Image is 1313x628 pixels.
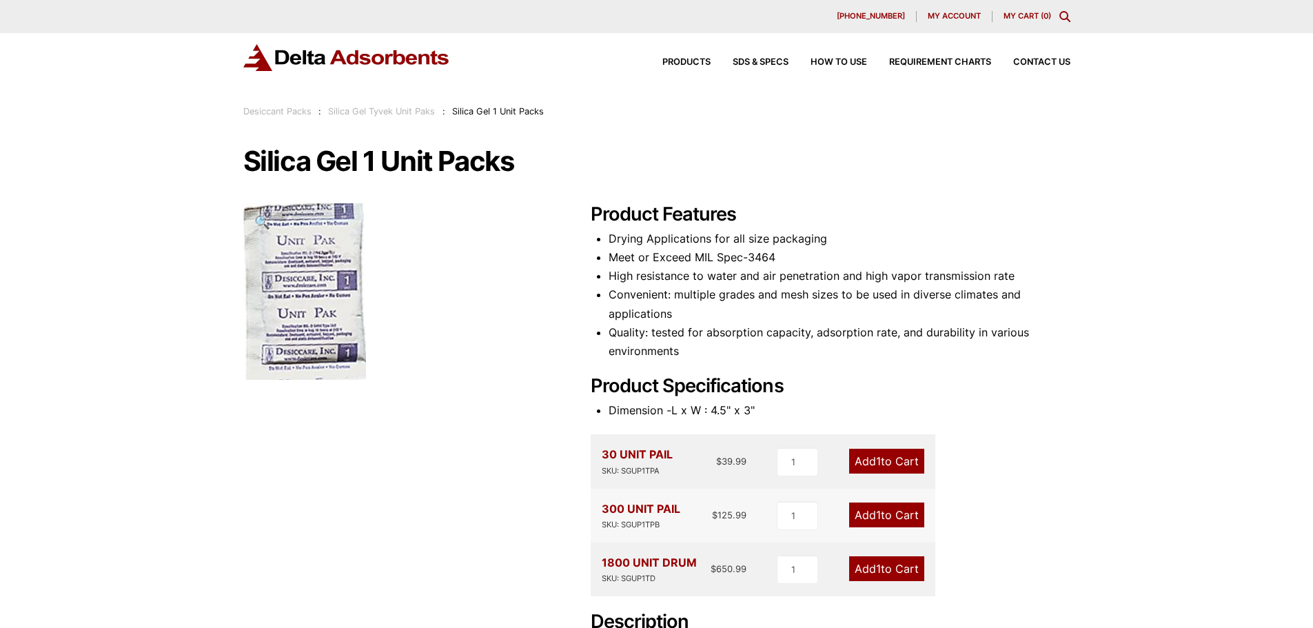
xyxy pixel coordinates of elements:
[243,106,312,117] a: Desiccant Packs
[711,563,746,574] bdi: 650.99
[711,563,716,574] span: $
[1044,11,1048,21] span: 0
[1004,11,1051,21] a: My Cart (0)
[452,106,544,117] span: Silica Gel 1 Unit Packs
[602,500,680,531] div: 300 UNIT PAIL
[318,106,321,117] span: :
[591,375,1070,398] h2: Product Specifications
[609,323,1070,361] li: Quality: tested for absorption capacity, adsorption rate, and durability in various environments
[442,106,445,117] span: :
[712,509,717,520] span: $
[609,248,1070,267] li: Meet or Exceed MIL Spec-3464
[243,147,1070,176] h1: Silica Gel 1 Unit Packs
[788,58,867,67] a: How to Use
[243,44,450,71] img: Delta Adsorbents
[602,554,697,585] div: 1800 UNIT DRUM
[733,58,788,67] span: SDS & SPECS
[889,58,991,67] span: Requirement Charts
[640,58,711,67] a: Products
[243,203,281,241] a: View full-screen image gallery
[328,106,435,117] a: Silica Gel Tyvek Unit Paks
[662,58,711,67] span: Products
[837,12,905,20] span: [PHONE_NUMBER]
[609,401,1070,420] li: Dimension -L x W : 4.5" x 3"
[826,11,917,22] a: [PHONE_NUMBER]
[712,509,746,520] bdi: 125.99
[876,508,881,522] span: 1
[928,12,981,20] span: My account
[849,556,924,581] a: Add1to Cart
[711,58,788,67] a: SDS & SPECS
[716,456,746,467] bdi: 39.99
[243,203,366,380] img: Silica Gel 1 Unit Packs
[1059,11,1070,22] div: Toggle Modal Content
[591,203,1070,226] h2: Product Features
[609,267,1070,285] li: High resistance to water and air penetration and high vapor transmission rate
[849,503,924,527] a: Add1to Cart
[716,456,722,467] span: $
[609,230,1070,248] li: Drying Applications for all size packaging
[609,285,1070,323] li: Convenient: multiple grades and mesh sizes to be used in diverse climates and applications
[991,58,1070,67] a: Contact Us
[876,454,881,468] span: 1
[876,562,881,576] span: 1
[917,11,993,22] a: My account
[849,449,924,474] a: Add1to Cart
[602,445,673,477] div: 30 UNIT PAIL
[867,58,991,67] a: Requirement Charts
[602,518,680,531] div: SKU: SGUP1TPB
[602,572,697,585] div: SKU: SGUP1TD
[602,465,673,478] div: SKU: SGUP1TPA
[1013,58,1070,67] span: Contact Us
[254,214,270,230] span: 🔍
[811,58,867,67] span: How to Use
